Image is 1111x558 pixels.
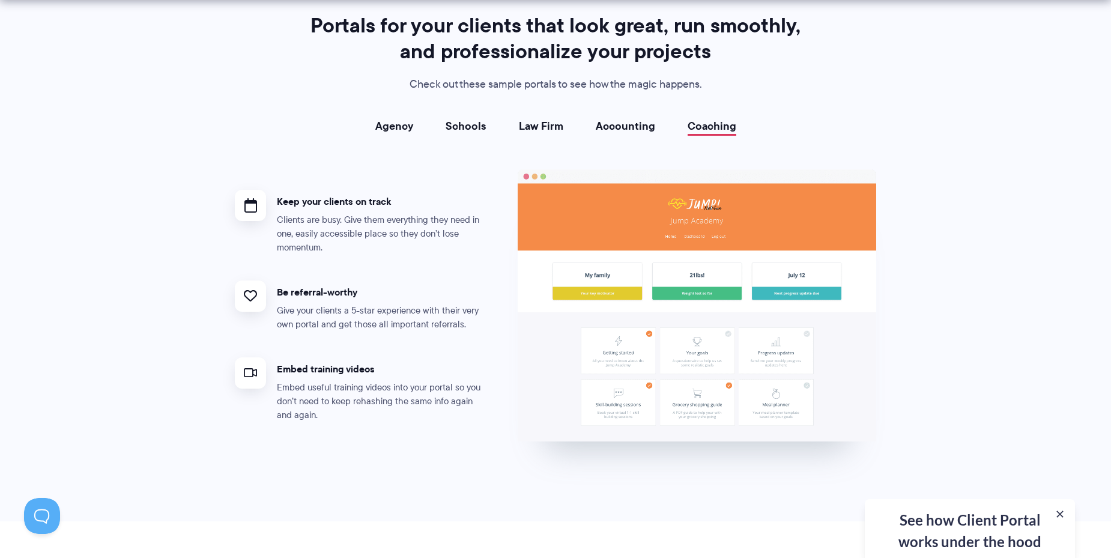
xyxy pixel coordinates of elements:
p: Give your clients a 5-star experience with their very own portal and get those all important refe... [277,304,481,332]
p: Clients are busy. Give them everything they need in one, easily accessible place so they don’t lo... [277,213,481,255]
p: Check out these sample portals to see how the magic happens. [305,76,806,94]
p: Embed useful training videos into your portal so you don’t need to keep rehashing the same info a... [277,381,481,422]
a: Law Firm [519,120,563,132]
iframe: Toggle Customer Support [24,498,60,534]
a: Schools [446,120,486,132]
h4: Be referral-worthy [277,286,481,299]
a: Coaching [688,120,736,132]
h4: Keep your clients on track [277,195,481,208]
a: Agency [375,120,413,132]
a: Accounting [596,120,655,132]
h4: Embed training videos [277,363,481,375]
h2: Portals for your clients that look great, run smoothly, and professionalize your projects [305,13,806,64]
